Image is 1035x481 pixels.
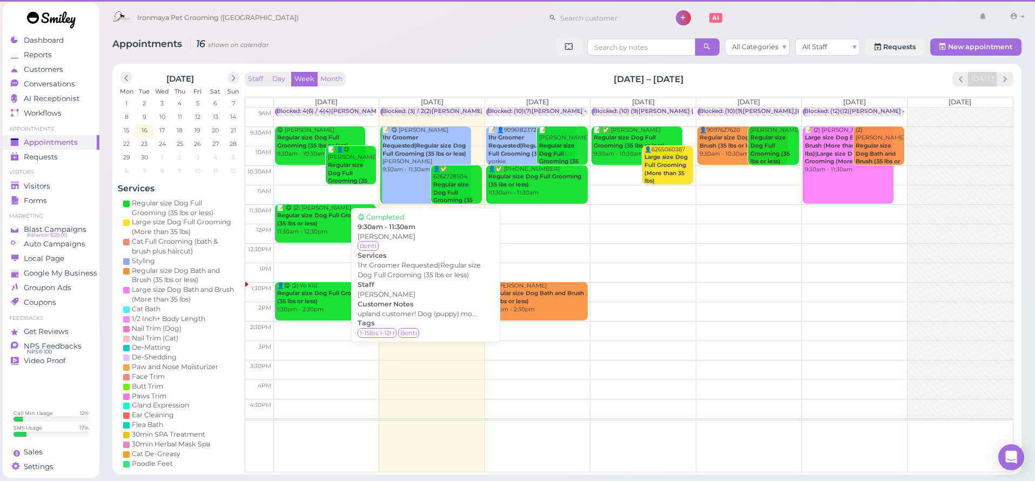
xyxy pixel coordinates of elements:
div: 12 % [80,410,89,417]
b: Staff [358,280,374,289]
div: Butt Trim [132,382,163,391]
b: Regular size Dog Full Grooming (35 lbs or less) [594,134,665,149]
a: Blast Campaigns Balance: $20.00 [3,222,99,237]
span: New appointment [948,43,1012,51]
li: Visitors [3,169,99,176]
span: 4:30pm [250,402,271,409]
b: Regular size Dog Full Grooming (35 lbs or less) [488,173,581,188]
span: All Categories [732,43,778,51]
span: 22 [122,139,131,149]
b: Regular size Dog Full Grooming (35 lbs or less) [433,181,473,212]
span: 1-15lbs 1-12H [358,328,396,338]
a: Coupons [3,295,99,310]
span: Coupons [24,298,56,307]
span: 13 [211,112,219,122]
div: Regular size Dog Full Grooming (35 lbs or less) [132,198,237,218]
span: [DATE] [315,98,338,106]
span: Video Proof [24,356,66,365]
div: 📝 [PERSON_NAME] 1:30pm - 2:30pm [488,282,588,314]
span: Requests [24,152,58,162]
span: 9 [141,112,147,122]
span: Customers [24,65,63,74]
span: Ironmaya Pet Grooming ([GEOGRAPHIC_DATA]) [137,3,299,33]
b: Tags [358,319,374,327]
span: 18 [176,125,184,135]
div: Blocked: (10) (9)[PERSON_NAME] [PERSON_NAME] • appointment [593,108,785,116]
span: All Staff [802,43,827,51]
li: Appointments [3,125,99,133]
span: Tue [139,88,150,95]
span: 25 [175,139,184,149]
span: 3 [194,152,200,162]
span: Workflows [24,109,62,118]
b: Regular size Dog Bath and Brush (35 lbs or less) [488,290,584,305]
a: Auto Campaigns [3,237,99,251]
span: 10:30am [247,168,271,175]
span: 23 [140,139,149,149]
span: [DATE] [421,98,443,106]
b: Regular size Dog Full Grooming (35 lbs or less) [539,142,579,173]
a: Video Proof [3,353,99,368]
a: Groupon Ads [3,280,99,295]
span: [DATE] [632,98,655,106]
span: 6 [123,166,129,176]
h2: [DATE] – [DATE] [614,73,684,85]
span: 11am [257,188,271,195]
div: 1/2 Inch+ Body Length [132,314,205,324]
span: Sat [210,88,220,95]
span: 8 [123,112,129,122]
span: Benti [398,328,419,338]
li: Marketing [3,212,99,220]
a: AI Receptionist [3,91,99,106]
a: Google My Business [3,266,99,280]
span: Blast Campaigns [24,225,86,234]
div: Blocked: (10)(7)[PERSON_NAME] • appointment [488,108,625,116]
span: 1pm [259,265,271,272]
span: 4 [212,152,218,162]
span: 9:30am [250,129,271,136]
span: 3 [159,98,165,108]
a: Forms [3,193,99,208]
span: 26 [193,139,202,149]
b: Customer Notes [358,300,413,308]
div: Nail Trim (Cat) [132,333,178,343]
span: 27 [211,139,219,149]
button: Day [266,72,292,86]
div: Poodle Feet [132,459,173,469]
a: Requests [3,150,99,164]
span: Dashboard [24,36,64,45]
span: 4 [177,98,183,108]
span: Sun [227,88,239,95]
span: 12pm [256,226,271,233]
span: Appointments [112,38,185,49]
span: Thu [174,88,185,95]
span: [DATE] [526,98,549,106]
span: 7 [142,166,147,176]
span: 8 [159,166,165,176]
div: Nail Trim (Dog) [132,324,182,333]
span: 9 [177,166,183,176]
a: Visitors [3,179,99,193]
div: [PERSON_NAME] 9:30am - 10:30am [750,126,799,182]
span: [DATE] [843,98,866,106]
span: 1 [124,98,129,108]
span: NPS® 100 [27,348,52,356]
b: 1hr Groomer Requested|Regular size Dog Full Grooming (35 lbs or less) [488,134,572,157]
button: Month [317,72,346,86]
span: 5 [194,98,200,108]
button: Staff [245,72,266,86]
span: Visitors [24,182,50,191]
span: Sales [24,447,43,457]
div: Blocked: 4(6) / 4(4)[PERSON_NAME] • appointment [277,108,425,116]
a: Settings [3,459,99,474]
div: Open Intercom Messenger [998,444,1024,470]
a: NPS Feedbacks NPS® 100 [3,339,99,353]
span: 6 [212,98,218,108]
span: 10am [256,149,271,156]
div: 😋 [PERSON_NAME] 9:30am - 10:30am [277,126,366,158]
b: Regular size Dog Bath and Brush (35 lbs or less) [700,134,777,149]
span: 20 [211,125,220,135]
span: 17 [158,125,166,135]
div: [PERSON_NAME] [358,232,494,251]
span: Balance: $20.00 [27,231,67,239]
